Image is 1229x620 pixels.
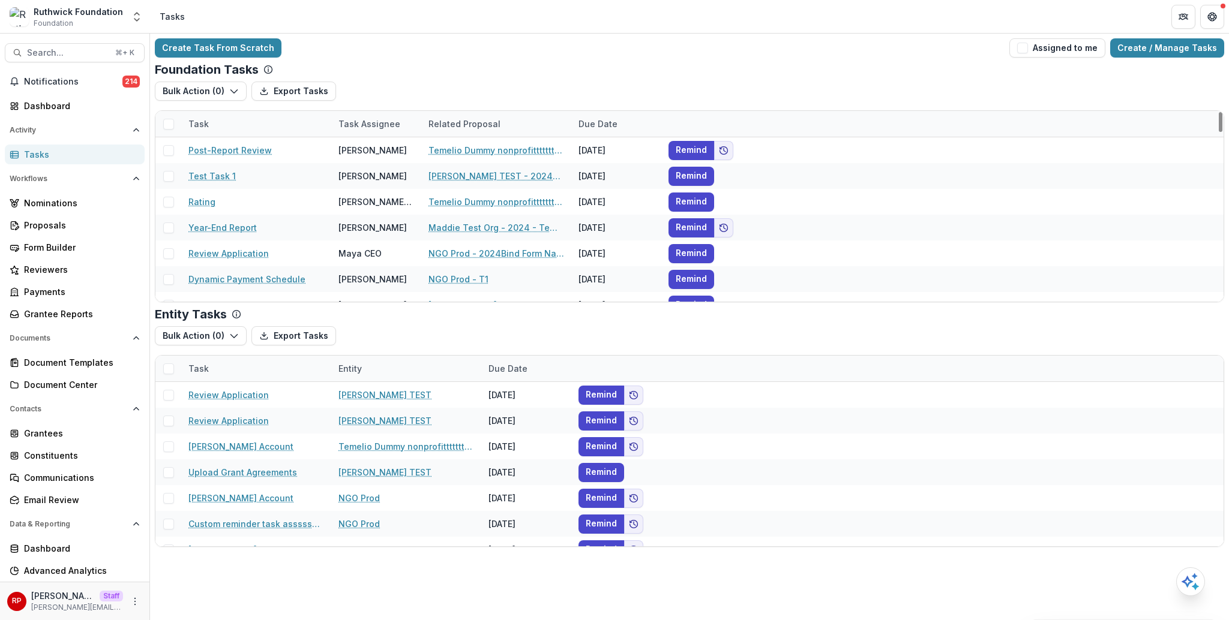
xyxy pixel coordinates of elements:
[428,195,564,208] a: Temelio Dummy nonprofittttttttt a4 sda16s5d
[188,273,305,285] a: Dynamic Payment Schedule
[624,437,643,456] button: Add to friends
[188,492,293,504] a: [PERSON_NAME] Account
[571,266,661,292] div: [DATE]
[421,118,508,130] div: Related Proposal
[481,459,571,485] div: [DATE]
[188,440,293,453] a: [PERSON_NAME] Account
[5,121,145,140] button: Open Activity
[188,247,269,260] a: Review Application
[331,111,421,137] div: Task Assignee
[669,167,714,186] button: Remind
[338,247,382,260] div: Maya CEO
[669,270,714,289] button: Remind
[571,111,661,137] div: Due Date
[1171,5,1195,29] button: Partners
[10,126,128,134] span: Activity
[624,489,643,508] button: Add to friends
[669,141,714,160] button: Remind
[181,356,331,381] div: Task
[24,471,135,484] div: Communications
[338,466,431,478] a: [PERSON_NAME] TEST
[188,389,269,401] a: Review Application
[331,356,481,381] div: Entity
[24,219,135,231] div: Proposals
[251,82,336,101] button: Export Tasks
[24,100,135,112] div: Dashboard
[5,514,145,534] button: Open Data & Reporting
[160,10,185,23] div: Tasks
[571,292,661,318] div: [DATE]
[481,356,571,381] div: Due Date
[338,389,431,401] a: [PERSON_NAME] TEST
[31,602,123,613] p: [PERSON_NAME][EMAIL_ADDRESS][DOMAIN_NAME]
[5,260,145,279] a: Reviewers
[428,144,564,156] a: Temelio Dummy nonprofittttttttt a4 sda16s5d
[155,307,227,321] p: Entity Tasks
[578,463,624,482] button: Remind
[428,247,564,260] a: NGO Prod - 2024Bind Form Name
[571,137,661,163] div: [DATE]
[188,221,257,234] a: Year-End Report
[188,543,293,556] a: [PERSON_NAME] Account
[578,540,624,559] button: Remind
[5,423,145,443] a: Grantees
[128,594,142,609] button: More
[24,356,135,369] div: Document Templates
[624,386,643,405] button: Add to friends
[5,145,145,164] a: Tasks
[122,76,140,88] span: 214
[571,189,661,215] div: [DATE]
[338,273,407,285] div: [PERSON_NAME]
[31,589,95,602] p: [PERSON_NAME]
[1200,5,1224,29] button: Get Help
[12,597,22,605] div: Ruthwick Pathireddy
[10,405,128,413] span: Contacts
[669,192,714,212] button: Remind
[155,326,247,345] button: Bulk Action (0)
[331,362,369,375] div: Entity
[669,296,714,315] button: Remind
[624,411,643,431] button: Add to friends
[24,77,122,87] span: Notifications
[188,414,269,427] a: Review Application
[338,440,474,453] a: Temelio Dummy nonprofittttttttt a4 sda16s5d
[155,8,190,25] nav: breadcrumb
[188,517,324,530] a: Custom reminder task asssssssssinged
[5,353,145,372] a: Document Templates
[5,490,145,510] a: Email Review
[24,427,135,440] div: Grantees
[338,543,380,556] a: NGO Prod
[10,174,128,183] span: Workflows
[5,237,145,257] a: Form Builder
[155,62,259,77] p: Foundation Tasks
[188,466,297,478] a: Upload Grant Agreements
[5,96,145,116] a: Dashboard
[5,215,145,235] a: Proposals
[578,489,624,508] button: Remind
[181,118,216,130] div: Task
[155,38,281,58] a: Create Task From Scratch
[669,218,714,237] button: Remind
[24,542,135,555] div: Dashboard
[338,517,380,530] a: NGO Prod
[251,326,336,345] button: Export Tasks
[5,468,145,487] a: Communications
[421,111,571,137] div: Related Proposal
[428,221,564,234] a: Maddie Test Org - 2024 - Temelio Test Form
[578,514,624,534] button: Remind
[714,218,733,237] button: Add to friends
[578,411,624,431] button: Remind
[338,414,431,427] a: [PERSON_NAME] TEST
[34,5,123,18] div: Ruthwick Foundation
[5,43,145,62] button: Search...
[5,72,145,91] button: Notifications214
[481,362,535,375] div: Due Date
[24,148,135,161] div: Tasks
[5,193,145,213] a: Nominations
[338,221,407,234] div: [PERSON_NAME]
[24,308,135,320] div: Grantee Reports
[338,170,407,182] div: [PERSON_NAME]
[24,197,135,209] div: Nominations
[10,334,128,342] span: Documents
